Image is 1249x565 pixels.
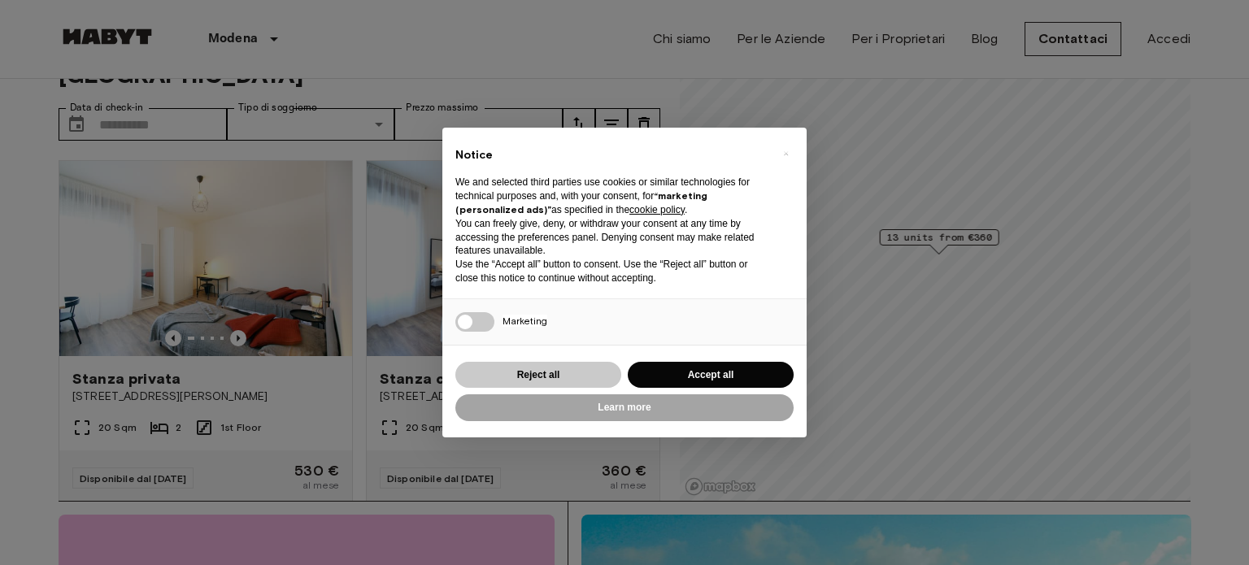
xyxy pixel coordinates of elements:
h2: Notice [455,147,768,163]
p: Use the “Accept all” button to consent. Use the “Reject all” button or close this notice to conti... [455,258,768,285]
span: Marketing [503,315,547,327]
button: Reject all [455,362,621,389]
strong: “marketing (personalized ads)” [455,189,707,215]
a: cookie policy [629,204,685,215]
button: Close this notice [772,141,799,167]
button: Learn more [455,394,794,421]
p: We and selected third parties use cookies or similar technologies for technical purposes and, wit... [455,176,768,216]
span: × [783,144,789,163]
p: You can freely give, deny, or withdraw your consent at any time by accessing the preferences pane... [455,217,768,258]
button: Accept all [628,362,794,389]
